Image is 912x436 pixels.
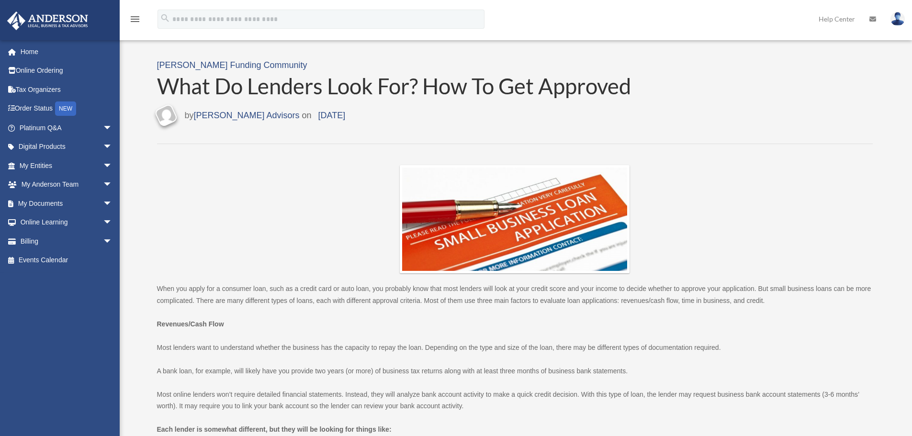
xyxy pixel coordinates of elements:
a: Order StatusNEW [7,99,127,119]
a: My Entitiesarrow_drop_down [7,156,127,175]
img: User Pic [890,12,905,26]
span: arrow_drop_down [103,137,122,157]
a: My Documentsarrow_drop_down [7,194,127,213]
a: Platinum Q&Aarrow_drop_down [7,118,127,137]
span: arrow_drop_down [103,156,122,176]
a: [PERSON_NAME] Funding Community [157,60,307,70]
a: menu [129,17,141,25]
b: Revenues/Cash Flow [157,320,224,328]
a: Online Ordering [7,61,127,80]
span: by [185,108,300,123]
span: arrow_drop_down [103,232,122,251]
span: What Do Lenders Look For? How To Get Approved [157,73,631,99]
span: arrow_drop_down [103,118,122,138]
a: My Anderson Teamarrow_drop_down [7,175,127,194]
a: [DATE] [312,111,352,120]
a: Billingarrow_drop_down [7,232,127,251]
span: on [302,108,352,123]
p: Most lenders want to understand whether the business has the capacity to repay the loan. Dependin... [157,342,873,354]
div: NEW [55,101,76,116]
a: Home [7,42,127,61]
p: Most online lenders won’t require detailed financial statements. Instead, they will analyze bank ... [157,389,873,412]
a: Online Learningarrow_drop_down [7,213,127,232]
p: When you apply for a consumer loan, such as a credit card or auto loan, you probably know that mo... [157,283,873,306]
img: Anderson Advisors Platinum Portal [4,11,91,30]
a: Digital Productsarrow_drop_down [7,137,127,157]
span: arrow_drop_down [103,194,122,213]
a: [PERSON_NAME] Advisors [194,111,300,120]
p: A bank loan, for example, will likely have you provide two years (or more) of business tax return... [157,365,873,377]
b: Each lender is somewhat different, but they will be looking for things like: [157,425,392,433]
a: What Do Lenders Look For? How To Get Approved [157,73,873,100]
a: Events Calendar [7,251,127,270]
a: Tax Organizers [7,80,127,99]
i: menu [129,13,141,25]
span: arrow_drop_down [103,213,122,233]
span: arrow_drop_down [103,175,122,195]
i: search [160,13,170,23]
